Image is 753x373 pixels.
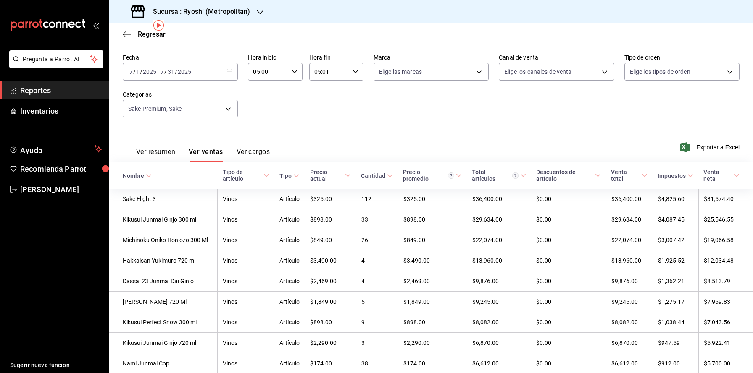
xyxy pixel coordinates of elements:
td: 112 [356,189,398,209]
button: Ver resumen [136,148,175,162]
td: $7,969.83 [698,292,753,312]
td: $9,876.00 [606,271,653,292]
td: $3,490.00 [398,250,467,271]
td: Vinos [218,250,274,271]
td: $36,400.00 [606,189,653,209]
td: Vinos [218,333,274,353]
div: Venta total [611,169,640,182]
td: Hakkaisan Yukimuro 720 ml [109,250,218,271]
td: $1,925.52 [653,250,698,271]
td: $9,876.00 [467,271,531,292]
button: Exportar a Excel [682,142,740,152]
div: Precio promedio [403,169,454,182]
td: $8,082.00 [606,312,653,333]
div: Total artículos [472,169,518,182]
td: Artículo [274,250,305,271]
td: $849.00 [398,230,467,250]
td: $849.00 [305,230,356,250]
button: open_drawer_menu [92,22,99,29]
td: $1,362.21 [653,271,698,292]
div: Venta neta [703,169,732,182]
input: -- [160,68,164,75]
td: $6,870.00 [606,333,653,353]
td: Vinos [218,312,274,333]
td: 26 [356,230,398,250]
div: Nombre [123,172,144,179]
td: Artículo [274,312,305,333]
td: $9,245.00 [467,292,531,312]
button: Tooltip marker [153,20,164,31]
label: Canal de venta [499,55,614,60]
span: Pregunta a Parrot AI [23,55,90,64]
td: $898.00 [305,312,356,333]
td: $19,066.58 [698,230,753,250]
div: Cantidad [361,172,385,179]
td: 3 [356,333,398,353]
td: Michinoku Oniko Honjozo 300 Ml [109,230,218,250]
td: $898.00 [398,312,467,333]
td: $22,074.00 [606,230,653,250]
button: Regresar [123,30,166,38]
td: [PERSON_NAME] 720 Ml [109,292,218,312]
td: $3,007.42 [653,230,698,250]
td: $947.59 [653,333,698,353]
a: Pregunta a Parrot AI [6,61,103,70]
td: $4,087.45 [653,209,698,230]
span: Precio promedio [403,169,462,182]
td: Artículo [274,333,305,353]
div: Tipo [279,172,292,179]
td: $6,870.00 [467,333,531,353]
td: Vinos [218,209,274,230]
td: $2,469.00 [305,271,356,292]
td: $4,825.60 [653,189,698,209]
td: Kikusui Junmai Ginjo 300 ml [109,209,218,230]
td: $898.00 [305,209,356,230]
label: Fecha [123,55,238,60]
td: $0.00 [531,271,606,292]
td: $325.00 [305,189,356,209]
td: $0.00 [531,292,606,312]
td: $5,922.41 [698,333,753,353]
td: $2,290.00 [398,333,467,353]
label: Tipo de orden [624,55,740,60]
h3: Sucursal: Ryoshi (Metropolitan) [146,7,250,17]
button: Pregunta a Parrot AI [9,50,103,68]
span: Elige las marcas [379,68,422,76]
td: Artículo [274,230,305,250]
td: $13,960.00 [467,250,531,271]
td: $0.00 [531,189,606,209]
span: Inventarios [20,105,102,117]
span: [PERSON_NAME] [20,184,102,195]
label: Hora inicio [248,55,302,60]
td: Vinos [218,189,274,209]
label: Categorías [123,91,238,97]
td: $1,038.44 [653,312,698,333]
td: $29,634.00 [467,209,531,230]
td: $12,034.48 [698,250,753,271]
td: Vinos [218,230,274,250]
span: / [133,68,136,75]
span: - [158,68,159,75]
span: / [140,68,142,75]
span: Recomienda Parrot [20,163,102,175]
td: $325.00 [398,189,467,209]
td: $1,275.17 [653,292,698,312]
span: Ayuda [20,144,91,154]
span: Nombre [123,172,152,179]
td: 9 [356,312,398,333]
td: Kikusui Perfect Snow 300 ml [109,312,218,333]
span: Venta neta [703,169,740,182]
td: $13,960.00 [606,250,653,271]
span: Sugerir nueva función [10,361,102,370]
input: ---- [142,68,157,75]
td: Artículo [274,209,305,230]
td: Artículo [274,189,305,209]
span: Reportes [20,85,102,96]
td: 4 [356,250,398,271]
span: Cantidad [361,172,393,179]
svg: Precio promedio = Total artículos / cantidad [448,172,454,179]
td: 4 [356,271,398,292]
div: Descuentos de artículo [536,169,594,182]
svg: El total artículos considera cambios de precios en los artículos así como costos adicionales por ... [512,172,519,179]
td: $7,043.56 [698,312,753,333]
